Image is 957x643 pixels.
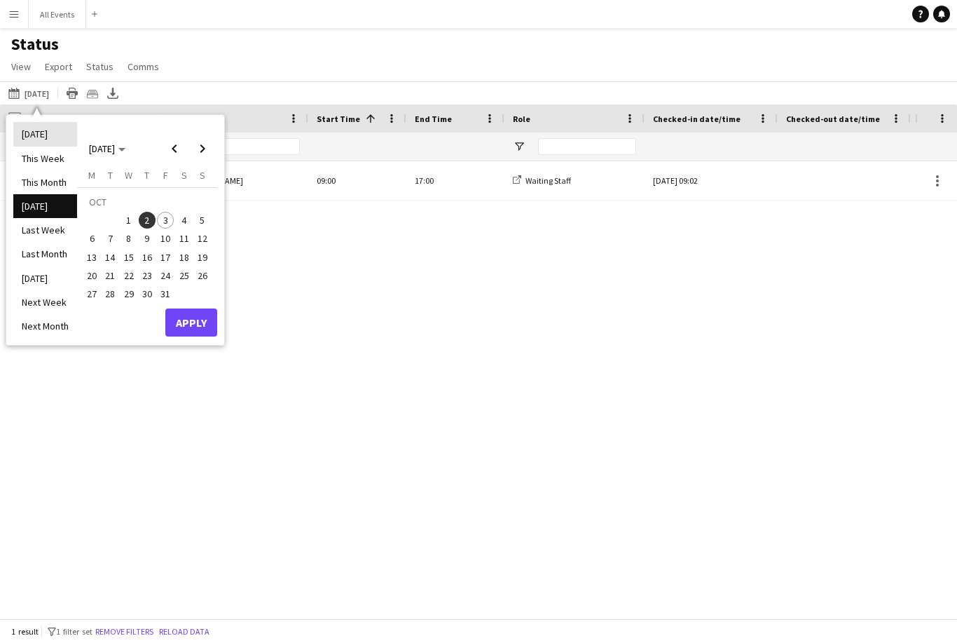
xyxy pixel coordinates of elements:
[120,211,138,229] button: 01-10-2025
[13,266,77,290] li: [DATE]
[181,169,187,182] span: S
[102,267,119,284] span: 21
[86,60,113,73] span: Status
[45,60,72,73] span: Export
[13,290,77,314] li: Next Week
[83,248,101,266] button: 13-10-2025
[13,194,77,218] li: [DATE]
[157,212,174,229] span: 3
[121,212,137,229] span: 1
[83,285,100,302] span: 27
[81,57,119,76] a: Status
[194,212,211,229] span: 5
[174,229,193,248] button: 11-10-2025
[89,142,115,155] span: [DATE]
[174,211,193,229] button: 04-10-2025
[188,135,216,163] button: Next month
[102,231,119,248] span: 7
[83,249,100,266] span: 13
[176,267,193,284] span: 25
[786,114,880,124] span: Checked-out date/time
[209,138,300,155] input: Name Filter Input
[139,285,156,302] span: 30
[121,285,137,302] span: 29
[174,266,193,285] button: 25-10-2025
[101,248,119,266] button: 14-10-2025
[653,161,769,200] div: [DATE] 09:02
[139,267,156,284] span: 23
[138,229,156,248] button: 09-10-2025
[538,138,636,155] input: Role Filter Input
[184,114,206,124] span: Name
[83,266,101,285] button: 20-10-2025
[128,60,159,73] span: Comms
[194,249,211,266] span: 19
[157,231,174,248] span: 10
[513,114,530,124] span: Role
[200,169,205,182] span: S
[64,85,81,102] app-action-btn: Print
[84,85,101,102] app-action-btn: Crew files as ZIP
[121,231,137,248] span: 8
[138,211,156,229] button: 02-10-2025
[120,229,138,248] button: 08-10-2025
[165,309,217,337] button: Apply
[513,175,571,186] a: Waiting Staff
[13,242,77,266] li: Last Month
[104,85,121,102] app-action-btn: Export XLSX
[174,248,193,266] button: 18-10-2025
[138,285,156,303] button: 30-10-2025
[193,211,212,229] button: 05-10-2025
[121,249,137,266] span: 15
[163,169,168,182] span: F
[102,249,119,266] span: 14
[157,249,174,266] span: 17
[138,266,156,285] button: 23-10-2025
[156,229,174,248] button: 10-10-2025
[176,249,193,266] span: 18
[139,212,156,229] span: 2
[513,140,525,153] button: Open Filter Menu
[415,114,452,124] span: End Time
[56,626,92,637] span: 1 filter set
[176,212,193,229] span: 4
[13,147,77,170] li: This Week
[121,267,137,284] span: 22
[83,229,101,248] button: 06-10-2025
[157,267,174,284] span: 24
[120,285,138,303] button: 29-10-2025
[13,218,77,242] li: Last Week
[120,266,138,285] button: 22-10-2025
[144,169,149,182] span: T
[156,211,174,229] button: 03-10-2025
[29,1,86,28] button: All Events
[11,60,31,73] span: View
[139,249,156,266] span: 16
[83,193,212,211] td: OCT
[193,229,212,248] button: 12-10-2025
[406,161,504,200] div: 17:00
[102,285,119,302] span: 28
[101,229,119,248] button: 07-10-2025
[193,248,212,266] button: 19-10-2025
[83,231,100,248] span: 6
[92,624,156,639] button: Remove filters
[88,169,95,182] span: M
[194,231,211,248] span: 12
[156,248,174,266] button: 17-10-2025
[108,169,113,182] span: T
[83,136,131,161] button: Choose month and year
[156,624,212,639] button: Reload data
[525,175,571,186] span: Waiting Staff
[139,231,156,248] span: 9
[101,285,119,303] button: 28-10-2025
[120,248,138,266] button: 15-10-2025
[653,114,741,124] span: Checked-in date/time
[13,314,77,338] li: Next Month
[317,114,360,124] span: Start Time
[13,170,77,194] li: This Month
[160,135,188,163] button: Previous month
[125,169,132,182] span: W
[13,122,77,146] li: [DATE]
[308,161,406,200] div: 09:00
